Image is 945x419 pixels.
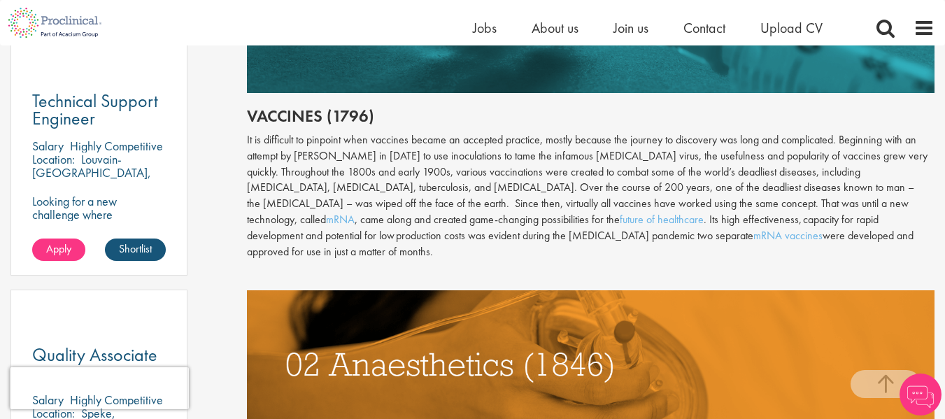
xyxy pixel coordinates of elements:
a: Apply [32,239,85,261]
h2: Vaccines (1796) [247,107,935,125]
a: Join us [613,19,648,37]
a: Jobs [473,19,497,37]
span: Apply [46,241,71,256]
a: mRNA [326,212,355,227]
a: Upload CV [760,19,823,37]
a: future of healthcare [620,212,704,227]
a: Quality Associate [32,346,166,364]
p: Looking for a new challenge where engineering meets impact? This role as Technical Support Engine... [32,194,166,274]
div: It is difficult to pinpoint when vaccines became an accepted practice, mostly because the journey... [247,132,935,260]
a: About us [532,19,578,37]
a: Shortlist [105,239,166,261]
span: Location: [32,151,75,167]
span: Technical Support Engineer [32,89,158,130]
a: Technical Support Engineer [32,92,166,127]
span: Salary [32,138,64,154]
span: Quality Associate [32,343,157,367]
img: Chatbot [900,374,942,416]
a: mRNA vaccines [753,228,823,243]
p: Highly Competitive [70,138,163,154]
iframe: reCAPTCHA [10,367,189,409]
p: Louvain-[GEOGRAPHIC_DATA], [GEOGRAPHIC_DATA] [32,151,151,194]
a: Contact [683,19,725,37]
